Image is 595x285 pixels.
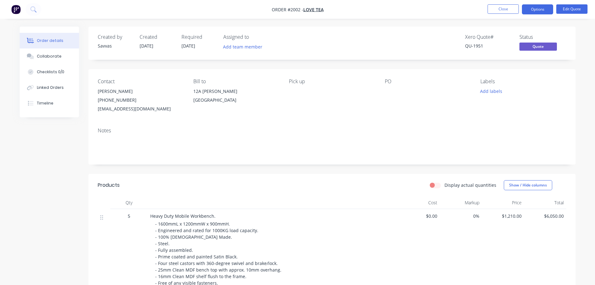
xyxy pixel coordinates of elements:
[482,196,524,209] div: Price
[524,196,566,209] div: Total
[128,213,130,219] span: 5
[98,181,120,189] div: Products
[303,7,324,13] a: LOVE TEA
[140,34,174,40] div: Created
[220,43,265,51] button: Add team member
[519,34,566,40] div: Status
[20,48,79,64] button: Collaborate
[556,4,588,14] button: Edit Quote
[193,79,279,84] div: Bill to
[398,196,440,209] div: Cost
[484,213,522,219] span: $1,210.00
[20,80,79,95] button: Linked Orders
[140,43,153,49] span: [DATE]
[20,95,79,111] button: Timeline
[37,85,64,90] div: Linked Orders
[98,87,183,96] div: [PERSON_NAME]
[98,96,183,104] div: [PHONE_NUMBER]
[522,4,553,14] button: Options
[98,104,183,113] div: [EMAIL_ADDRESS][DOMAIN_NAME]
[37,69,64,75] div: Checklists 0/0
[223,34,286,40] div: Assigned to
[37,100,53,106] div: Timeline
[193,87,279,96] div: 12A [PERSON_NAME]
[289,79,374,84] div: Pick up
[181,43,195,49] span: [DATE]
[400,213,437,219] span: $0.00
[574,264,589,279] iframe: Intercom live chat
[11,5,21,14] img: Factory
[488,4,519,14] button: Close
[272,7,303,13] span: Order #2002 -
[110,196,148,209] div: Qty
[480,79,566,84] div: Labels
[442,213,479,219] span: 0%
[37,38,63,43] div: Order details
[37,53,62,59] div: Collaborate
[223,43,266,51] button: Add team member
[465,34,512,40] div: Xero Quote #
[504,180,552,190] button: Show / Hide columns
[98,87,183,113] div: [PERSON_NAME][PHONE_NUMBER][EMAIL_ADDRESS][DOMAIN_NAME]
[193,96,279,104] div: [GEOGRAPHIC_DATA]
[193,87,279,107] div: 12A [PERSON_NAME][GEOGRAPHIC_DATA]
[20,33,79,48] button: Order details
[527,213,564,219] span: $6,050.00
[465,43,512,49] div: QU-1951
[98,79,183,84] div: Contact
[98,43,132,49] div: Savvas
[477,87,506,95] button: Add labels
[519,43,557,52] button: Quote
[444,182,496,188] label: Display actual quantities
[98,128,566,134] div: Notes
[519,43,557,50] span: Quote
[440,196,482,209] div: Markup
[150,213,216,219] span: Heavy Duty Mobile Workbench.
[20,64,79,80] button: Checklists 0/0
[181,34,216,40] div: Required
[385,79,470,84] div: PO
[98,34,132,40] div: Created by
